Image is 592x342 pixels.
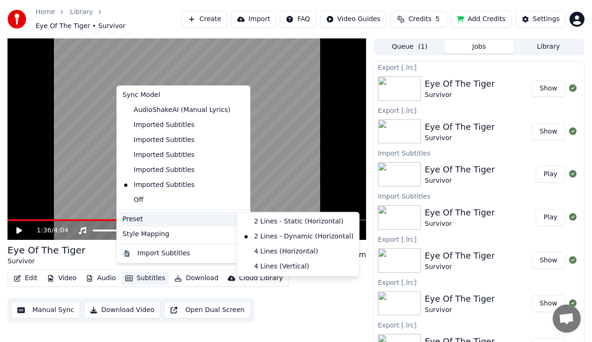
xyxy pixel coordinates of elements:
button: Queue [375,40,444,53]
div: Imported Subtitles [119,148,198,163]
div: Export [.lrc] [374,276,584,288]
span: 5 [435,15,440,24]
span: Credits [408,15,431,24]
div: Cloud Library [239,274,283,283]
div: 4 Lines (Horizontal) [239,244,357,259]
div: Cm [353,249,366,260]
button: Jobs [444,40,514,53]
img: youka [7,10,26,29]
div: Style Mapping [119,227,248,242]
button: Create [182,11,227,28]
div: Export [.lrc] [374,233,584,245]
div: Preset [119,212,248,227]
div: Import Subtitles [137,249,190,258]
div: 2 Lines - Dynamic (Horizontal) [239,229,357,244]
button: Video [43,272,80,285]
div: Eye Of The Tiger [425,163,495,176]
button: Import [231,11,276,28]
div: 2 Lines - Static (Horizontal) [239,214,357,229]
button: Open Dual Screen [164,302,251,319]
button: Add Credits [450,11,512,28]
div: / [37,226,59,235]
span: 1:36 [37,226,51,235]
nav: breadcrumb [36,7,182,31]
div: Survivor [425,134,495,143]
button: Audio [82,272,120,285]
div: Export [.lrc] [374,61,584,73]
button: Show [532,80,565,97]
div: Survivor [425,219,495,229]
div: Eye Of The Tiger [7,244,85,257]
button: Download [171,272,222,285]
button: Play [536,166,565,183]
div: Settings [533,15,560,24]
div: 4 Lines (Vertical) [239,259,357,274]
button: Subtitles [121,272,169,285]
span: ( 1 ) [418,42,427,52]
div: Survivor [425,90,495,100]
button: Download Video [84,302,160,319]
div: Import Subtitles [374,147,584,158]
button: Play [536,209,565,226]
a: Home [36,7,55,17]
div: Eye Of The Tiger [425,206,495,219]
button: Video Guides [320,11,387,28]
div: Eye Of The Tiger [425,120,495,134]
div: Export [.lrc] [374,104,584,116]
div: Open chat [553,305,581,333]
div: Import Subtitles [374,190,584,201]
button: Library [514,40,583,53]
button: Show [532,123,565,140]
div: Sync Model [119,88,248,103]
button: Credits5 [390,11,447,28]
div: Imported Subtitles [119,133,198,148]
button: Show [532,295,565,312]
div: Survivor [425,305,495,315]
div: Eye Of The Tiger [425,77,495,90]
button: Edit [10,272,41,285]
button: Settings [516,11,566,28]
div: Export [.lrc] [374,319,584,330]
button: Show [532,252,565,269]
div: Survivor [7,257,85,266]
span: 4:04 [53,226,68,235]
button: FAQ [280,11,316,28]
div: Off [119,193,248,208]
div: Eye Of The Tiger [425,292,495,305]
div: Imported Subtitles [119,118,198,133]
div: AudioShakeAI (Manual Lyrics) [119,103,234,118]
div: Survivor [425,176,495,186]
div: Survivor [425,262,495,272]
div: Imported Subtitles [119,178,198,193]
a: Library [70,7,93,17]
div: Imported Subtitles [119,163,198,178]
button: Manual Sync [11,302,80,319]
span: Eye Of The Tiger • Survivor [36,22,126,31]
div: Eye Of The Tiger [425,249,495,262]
